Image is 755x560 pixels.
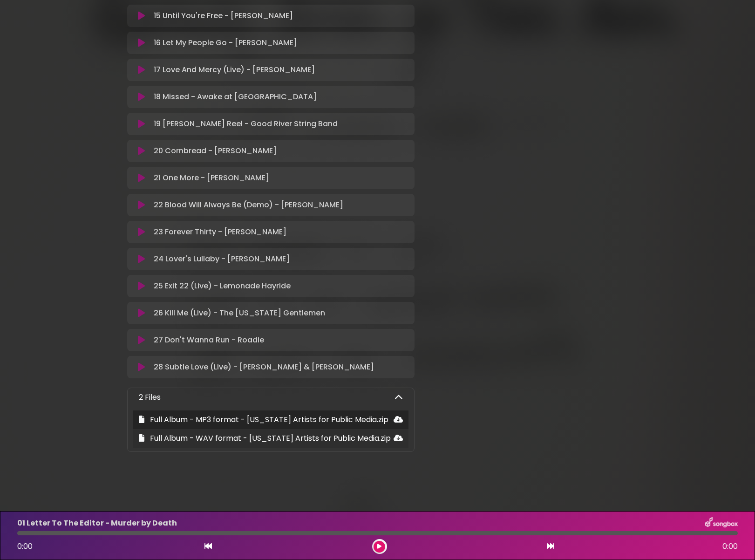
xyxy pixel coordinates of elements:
[154,226,286,238] p: 23 Forever Thirty - [PERSON_NAME]
[154,253,290,265] p: 24 Lover's Lullaby - [PERSON_NAME]
[154,199,343,211] p: 22 Blood Will Always Be (Demo) - [PERSON_NAME]
[154,145,277,157] p: 20 Cornbread - [PERSON_NAME]
[154,37,297,48] p: 16 Let My People Go - [PERSON_NAME]
[154,118,338,130] p: 19 [PERSON_NAME] Reel - Good River String Band
[139,392,161,403] p: 2 Files
[154,64,315,75] p: 17 Love And Mercy (Live) - [PERSON_NAME]
[154,307,325,319] p: 26 Kill Me (Live) - The [US_STATE] Gentlemen
[154,91,317,102] p: 18 Missed - Awake at [GEOGRAPHIC_DATA]
[154,10,293,21] p: 15 Until You're Free - [PERSON_NAME]
[154,335,264,346] p: 27 Don't Wanna Run - Roadie
[154,280,291,292] p: 25 Exit 22 (Live) - Lemonade Hayride
[150,414,388,425] span: Full Album - MP3 format - [US_STATE] Artists for Public Media.zip
[150,433,391,444] span: Full Album - WAV format - [US_STATE] Artists for Public Media.zip
[154,362,374,373] p: 28 Subtle Love (Live) - [PERSON_NAME] & [PERSON_NAME]
[154,172,269,184] p: 21 One More - [PERSON_NAME]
